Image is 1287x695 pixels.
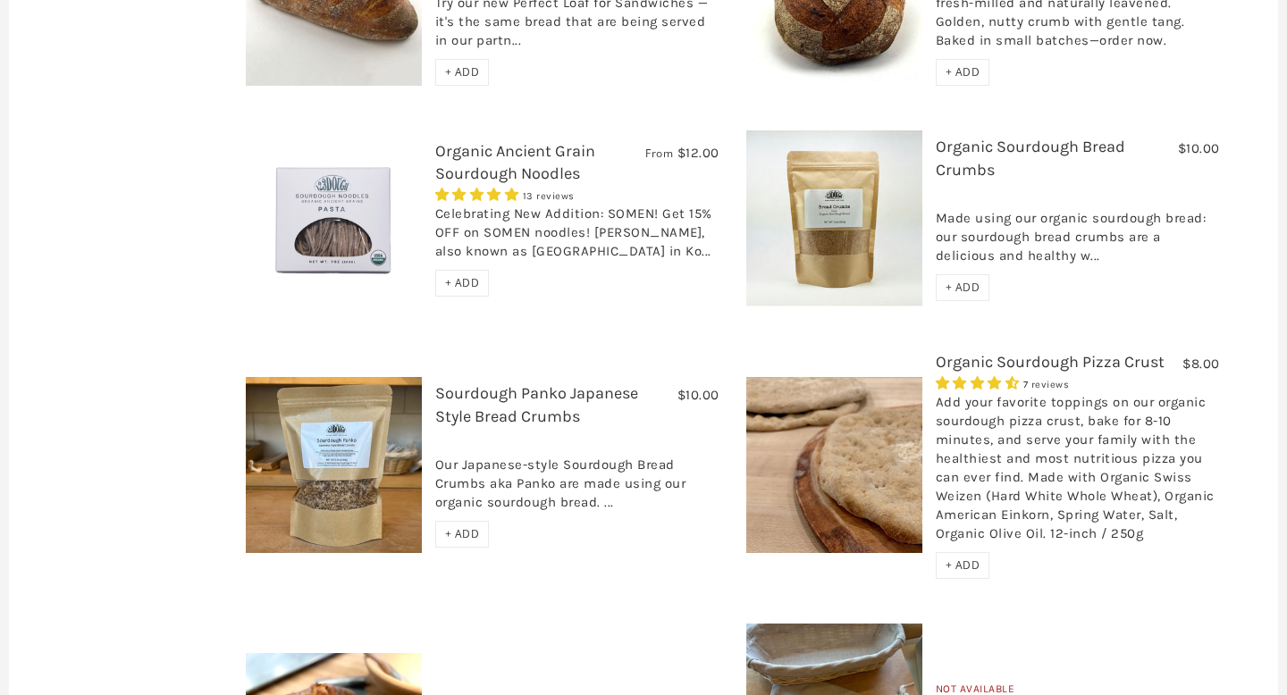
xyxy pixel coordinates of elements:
a: Sourdough Panko Japanese Style Bread Crumbs [435,383,638,425]
span: + ADD [946,280,980,295]
span: 4.29 stars [936,375,1023,391]
div: + ADD [936,552,990,579]
img: Organic Sourdough Pizza Crust [746,377,922,553]
span: $10.00 [1178,140,1220,156]
span: + ADD [445,64,480,80]
span: From [645,146,673,161]
span: + ADD [445,275,480,290]
span: + ADD [445,526,480,541]
span: $10.00 [677,387,719,403]
span: 13 reviews [523,190,575,202]
a: Organic Ancient Grain Sourdough Noodles [435,141,595,183]
span: 4.85 stars [435,187,523,203]
div: Made using our organic sourdough bread: our sourdough bread crumbs are a delicious and healthy w... [936,190,1220,274]
span: $12.00 [677,145,719,161]
div: + ADD [435,270,490,297]
span: 7 reviews [1023,379,1070,390]
a: Organic Sourdough Bread Crumbs [936,137,1125,179]
span: $8.00 [1182,356,1220,372]
img: Organic Ancient Grain Sourdough Noodles [246,130,422,306]
img: Organic Sourdough Bread Crumbs [746,130,922,306]
div: Add your favorite toppings on our organic sourdough pizza crust, bake for 8-10 minutes, and serve... [936,393,1220,552]
div: + ADD [435,521,490,548]
div: + ADD [936,59,990,86]
div: Celebrating New Addition: SOMEN! Get 15% OFF on SOMEN noodles! [PERSON_NAME], also known as [GEOG... [435,205,719,270]
div: Our Japanese-style Sourdough Bread Crumbs aka Panko are made using our organic sourdough bread. ... [435,437,719,521]
div: + ADD [435,59,490,86]
div: + ADD [936,274,990,301]
span: + ADD [946,557,980,573]
a: Organic Sourdough Pizza Crust [936,352,1165,372]
img: Sourdough Panko Japanese Style Bread Crumbs [246,377,422,553]
span: + ADD [946,64,980,80]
